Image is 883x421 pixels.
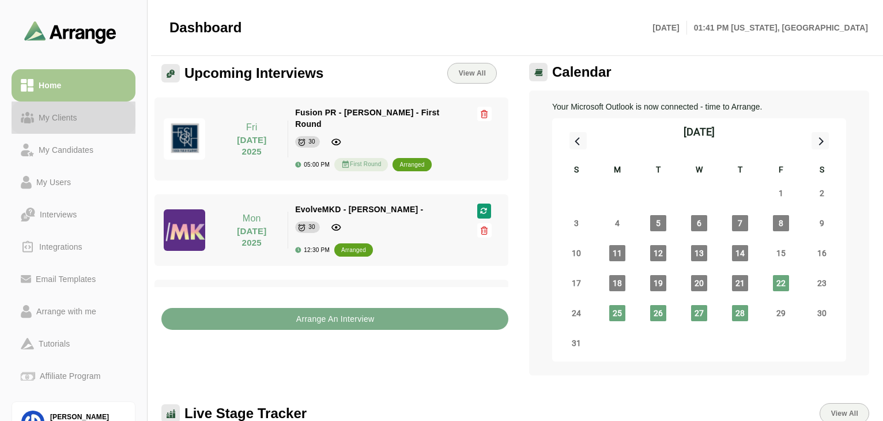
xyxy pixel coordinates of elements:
[399,159,424,171] div: arranged
[597,163,637,178] div: M
[341,245,366,256] div: arranged
[761,163,802,178] div: F
[34,143,98,157] div: My Candidates
[35,208,81,221] div: Interviews
[652,21,686,35] p: [DATE]
[12,328,135,360] a: Tutorials
[12,134,135,166] a: My Candidates
[222,134,281,157] p: [DATE] 2025
[650,245,666,261] span: Tuesday, August 12, 2025
[334,158,388,171] div: First Round
[814,305,830,321] span: Saturday, August 30, 2025
[222,212,281,225] p: Mon
[684,124,715,140] div: [DATE]
[773,275,789,291] span: Friday, August 22, 2025
[32,175,76,189] div: My Users
[295,108,439,129] span: Fusion PR - [PERSON_NAME] - First Round
[802,163,843,178] div: S
[35,369,105,383] div: Affiliate Program
[650,275,666,291] span: Tuesday, August 19, 2025
[814,215,830,231] span: Saturday, August 9, 2025
[732,245,748,261] span: Thursday, August 14, 2025
[458,69,486,77] span: View All
[222,121,281,134] p: Fri
[814,275,830,291] span: Saturday, August 23, 2025
[678,163,719,178] div: W
[24,21,116,43] img: arrangeai-name-small-logo.4d2b8aee.svg
[12,360,135,392] a: Affiliate Program
[32,305,101,318] div: Arrange with me
[447,63,497,84] a: View All
[295,161,330,168] div: 05:00 PM
[609,275,625,291] span: Monday, August 18, 2025
[34,78,66,92] div: Home
[568,275,584,291] span: Sunday, August 17, 2025
[12,102,135,134] a: My Clients
[773,245,789,261] span: Friday, August 15, 2025
[609,215,625,231] span: Monday, August 4, 2025
[691,275,707,291] span: Wednesday, August 20, 2025
[164,209,205,251] img: evolvemkd-logo.jpg
[296,308,375,330] b: Arrange An Interview
[12,69,135,102] a: Home
[552,63,612,81] span: Calendar
[650,305,666,321] span: Tuesday, August 26, 2025
[164,118,205,160] img: fusion-logo.jpg
[31,272,100,286] div: Email Templates
[609,305,625,321] span: Monday, August 25, 2025
[295,205,423,214] span: EvolveMKD - [PERSON_NAME] -
[34,111,82,125] div: My Clients
[169,19,241,36] span: Dashboard
[773,215,789,231] span: Friday, August 8, 2025
[691,215,707,231] span: Wednesday, August 6, 2025
[161,308,508,330] button: Arrange An Interview
[568,335,584,351] span: Sunday, August 31, 2025
[650,215,666,231] span: Tuesday, August 5, 2025
[732,275,748,291] span: Thursday, August 21, 2025
[814,245,830,261] span: Saturday, August 16, 2025
[295,247,330,253] div: 12:30 PM
[308,221,315,233] div: 30
[12,295,135,328] a: Arrange with me
[12,231,135,263] a: Integrations
[732,215,748,231] span: Thursday, August 7, 2025
[34,337,74,351] div: Tutorials
[308,136,315,148] div: 30
[691,245,707,261] span: Wednesday, August 13, 2025
[12,166,135,198] a: My Users
[720,163,761,178] div: T
[637,163,678,178] div: T
[568,305,584,321] span: Sunday, August 24, 2025
[773,185,789,201] span: Friday, August 1, 2025
[12,198,135,231] a: Interviews
[814,185,830,201] span: Saturday, August 2, 2025
[691,305,707,321] span: Wednesday, August 27, 2025
[568,245,584,261] span: Sunday, August 10, 2025
[687,21,868,35] p: 01:41 PM [US_STATE], [GEOGRAPHIC_DATA]
[12,263,135,295] a: Email Templates
[609,245,625,261] span: Monday, August 11, 2025
[773,305,789,321] span: Friday, August 29, 2025
[35,240,87,254] div: Integrations
[552,100,846,114] p: Your Microsoft Outlook is now connected - time to Arrange.
[831,409,858,418] span: View All
[732,305,748,321] span: Thursday, August 28, 2025
[222,225,281,249] p: [DATE] 2025
[568,215,584,231] span: Sunday, August 3, 2025
[556,163,597,178] div: S
[184,65,323,82] span: Upcoming Interviews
